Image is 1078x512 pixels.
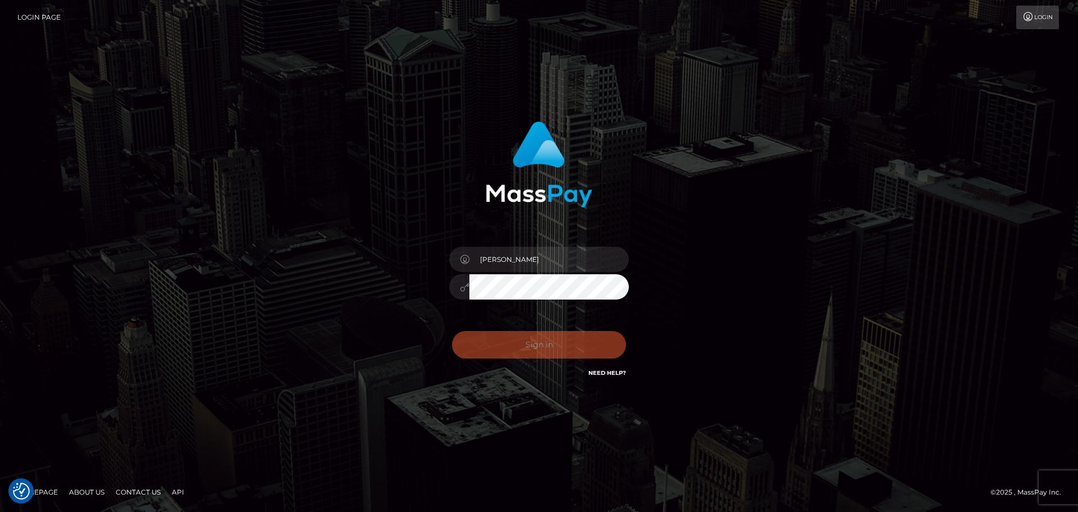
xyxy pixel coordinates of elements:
img: MassPay Login [486,121,592,207]
a: Login Page [17,6,61,29]
a: About Us [65,483,109,501]
a: API [167,483,189,501]
a: Need Help? [588,369,626,377]
button: Consent Preferences [13,483,30,500]
a: Contact Us [111,483,165,501]
div: © 2025 , MassPay Inc. [990,486,1070,499]
input: Username... [469,247,629,272]
a: Homepage [12,483,62,501]
img: Revisit consent button [13,483,30,500]
a: Login [1016,6,1059,29]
